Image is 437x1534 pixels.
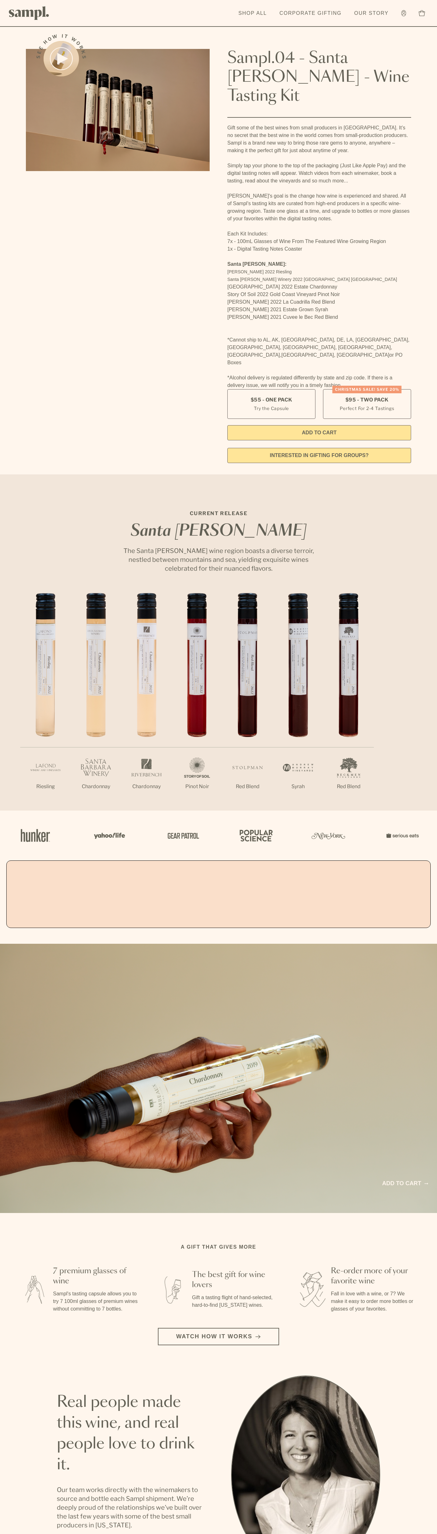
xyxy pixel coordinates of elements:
img: Artboard_1_c8cd28af-0030-4af1-819c-248e302c7f06_x450.png [16,822,54,849]
h3: The best gift for wine lovers [192,1270,278,1290]
strong: Santa [PERSON_NAME]: [227,261,287,267]
p: Fall in love with a wine, or 7? We make it easy to order more bottles or glasses of your favorites. [331,1290,417,1313]
h1: Sampl.04 - Santa [PERSON_NAME] - Wine Tasting Kit [227,49,411,106]
button: Watch how it works [158,1328,279,1345]
div: Christmas SALE! Save 20% [332,386,402,393]
li: [GEOGRAPHIC_DATA] 2022 Estate Chardonnay [227,283,411,291]
p: Red Blend [222,783,273,790]
span: [PERSON_NAME] 2022 Riesling [227,269,292,274]
button: See how it works [44,41,79,76]
span: , [280,352,281,358]
h3: 7 premium glasses of wine [53,1266,139,1286]
img: Sampl.04 - Santa Barbara - Wine Tasting Kit [26,49,210,171]
p: Chardonnay [121,783,172,790]
p: Gift a tasting flight of hand-selected, hard-to-find [US_STATE] wines. [192,1294,278,1309]
li: Story Of Soil 2022 Gold Coast Vineyard Pinot Noir [227,291,411,298]
p: The Santa [PERSON_NAME] wine region boasts a diverse terroir, nestled between mountains and sea, ... [117,546,320,573]
p: Pinot Noir [172,783,222,790]
img: Artboard_6_04f9a106-072f-468a-bdd7-f11783b05722_x450.png [90,822,128,849]
p: Our team works directly with the winemakers to source and bottle each Sampl shipment. We’re deepl... [57,1485,206,1530]
p: Red Blend [323,783,374,790]
img: Artboard_4_28b4d326-c26e-48f9-9c80-911f17d6414e_x450.png [236,822,274,849]
a: interested in gifting for groups? [227,448,411,463]
li: [PERSON_NAME] 2021 Cuvee le Bec Red Blend [227,313,411,321]
img: Artboard_5_7fdae55a-36fd-43f7-8bfd-f74a06a2878e_x450.png [163,822,201,849]
h2: A gift that gives more [181,1243,256,1251]
h2: Real people made this wine, and real people love to drink it. [57,1392,206,1475]
span: $95 - Two Pack [345,396,389,403]
button: Add to Cart [227,425,411,440]
a: Our Story [351,6,392,20]
h3: Re-order more of your favorite wine [331,1266,417,1286]
p: Riesling [20,783,71,790]
p: Chardonnay [71,783,121,790]
li: [PERSON_NAME] 2021 Estate Grown Syrah [227,306,411,313]
li: [PERSON_NAME] 2022 La Cuadrilla Red Blend [227,298,411,306]
a: Shop All [235,6,270,20]
div: Gift some of the best wines from small producers in [GEOGRAPHIC_DATA]. It’s no secret that the be... [227,124,411,389]
span: [GEOGRAPHIC_DATA], [GEOGRAPHIC_DATA] [281,352,389,358]
a: Add to cart [382,1179,428,1188]
small: Try the Capsule [254,405,289,412]
p: Sampl's tasting capsule allows you to try 7 100ml glasses of premium wines without committing to ... [53,1290,139,1313]
img: Sampl logo [9,6,49,20]
p: CURRENT RELEASE [117,510,320,517]
a: Corporate Gifting [276,6,345,20]
img: Artboard_7_5b34974b-f019-449e-91fb-745f8d0877ee_x450.png [383,822,421,849]
span: $55 - One Pack [251,396,292,403]
em: Santa [PERSON_NAME] [130,524,307,539]
span: Santa [PERSON_NAME] Winery 2022 [GEOGRAPHIC_DATA] [GEOGRAPHIC_DATA] [227,277,397,282]
small: Perfect For 2-4 Tastings [340,405,394,412]
p: Syrah [273,783,323,790]
img: Artboard_3_0b291449-6e8c-4d07-b2c2-3f3601a19cd1_x450.png [309,822,347,849]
